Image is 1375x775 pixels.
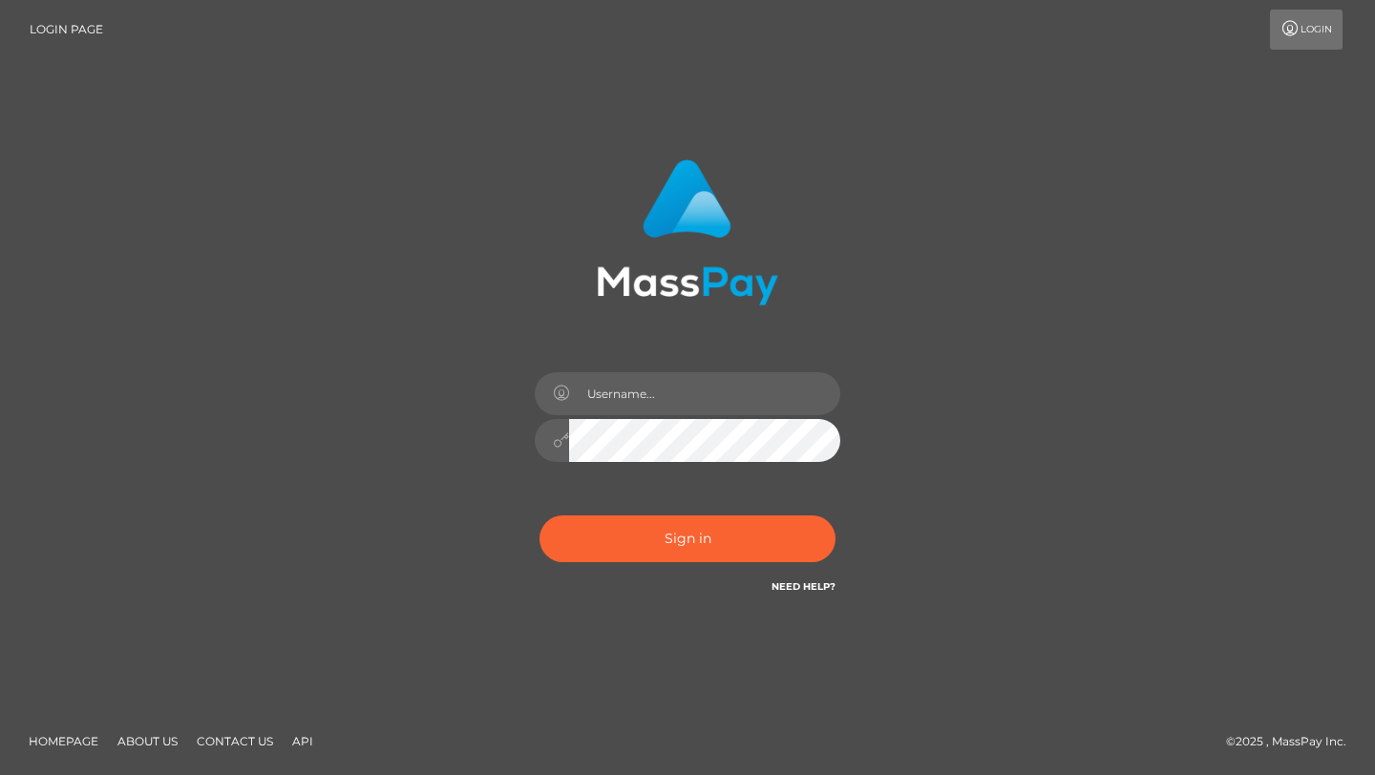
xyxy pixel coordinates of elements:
a: Contact Us [189,726,281,756]
img: MassPay Login [597,159,778,305]
button: Sign in [539,515,836,562]
input: Username... [569,372,840,415]
a: Homepage [21,726,106,756]
a: Login Page [30,10,103,50]
a: Need Help? [772,580,836,593]
a: Login [1270,10,1343,50]
a: API [285,726,321,756]
div: © 2025 , MassPay Inc. [1226,731,1361,752]
a: About Us [110,726,185,756]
